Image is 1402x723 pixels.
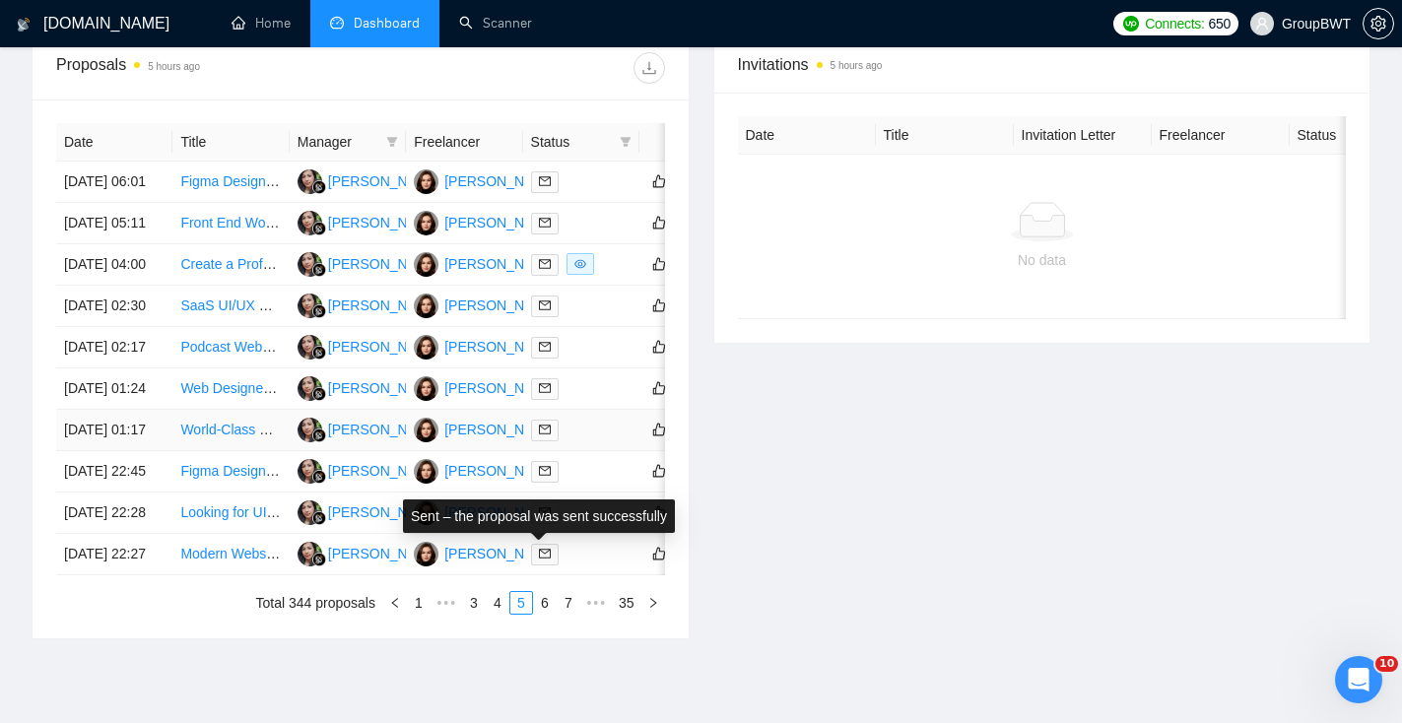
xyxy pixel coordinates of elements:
[406,123,522,162] th: Freelancer
[463,592,485,614] a: 3
[574,258,586,270] span: eye
[414,418,438,442] img: SK
[444,419,558,440] div: [PERSON_NAME]
[652,173,666,189] span: like
[444,253,558,275] div: [PERSON_NAME]
[444,295,558,316] div: [PERSON_NAME]
[290,123,406,162] th: Manager
[414,542,438,566] img: SK
[1364,16,1393,32] span: setting
[414,214,558,230] a: SK[PERSON_NAME]
[172,493,289,534] td: Looking for UI UX Designer
[876,116,1014,155] th: Title
[172,244,289,286] td: Create a Professional Carrd Landing Page
[414,338,558,354] a: SK[PERSON_NAME]
[462,591,486,615] li: 3
[444,460,558,482] div: [PERSON_NAME]
[232,15,291,32] a: homeHome
[386,136,398,148] span: filter
[647,597,659,609] span: right
[647,294,671,317] button: like
[256,591,375,615] li: Total 344 proposals
[383,591,407,615] button: left
[539,465,551,477] span: mail
[414,379,558,395] a: SK[PERSON_NAME]
[312,263,326,277] img: gigradar-bm.png
[444,212,558,233] div: [PERSON_NAME]
[558,592,579,614] a: 7
[533,591,557,615] li: 6
[328,460,441,482] div: [PERSON_NAME]
[298,335,322,360] img: SN
[738,52,1347,77] span: Invitations
[414,459,438,484] img: SK
[414,296,558,312] a: SK[PERSON_NAME]
[1363,16,1394,32] a: setting
[180,380,566,396] a: Web Designer Needed for GoDaddy Platform - Author Focused
[56,451,172,493] td: [DATE] 22:45
[403,499,675,533] div: Sent – the proposal was sent successfully
[298,255,441,271] a: SN[PERSON_NAME]
[580,591,612,615] li: Next 5 Pages
[56,123,172,162] th: Date
[56,493,172,534] td: [DATE] 22:28
[444,336,558,358] div: [PERSON_NAME]
[647,459,671,483] button: like
[172,123,289,162] th: Title
[180,504,348,520] a: Looking for UI UX Designer
[647,169,671,193] button: like
[298,294,322,318] img: SN
[298,500,322,525] img: SN
[298,418,322,442] img: SN
[328,501,441,523] div: [PERSON_NAME]
[312,222,326,235] img: gigradar-bm.png
[298,379,441,395] a: SN[PERSON_NAME]
[444,543,558,564] div: [PERSON_NAME]
[312,470,326,484] img: gigradar-bm.png
[180,297,553,313] a: SaaS UI/UX Designer Needed for Web & Mobile Applications
[328,253,441,275] div: [PERSON_NAME]
[647,335,671,359] button: like
[414,211,438,235] img: SK
[328,419,441,440] div: [PERSON_NAME]
[647,542,671,565] button: like
[180,173,499,189] a: Figma Designer Needed for App Design Refinement
[652,215,666,230] span: like
[298,338,441,354] a: SN[PERSON_NAME]
[414,294,438,318] img: SK
[298,542,322,566] img: SN
[56,244,172,286] td: [DATE] 04:00
[56,162,172,203] td: [DATE] 06:01
[180,463,338,479] a: Figma Designer for SAAS
[647,211,671,234] button: like
[148,61,200,72] time: 5 hours ago
[652,339,666,355] span: like
[414,545,558,560] a: SK[PERSON_NAME]
[1335,656,1382,703] iframe: Intercom live chat
[298,421,441,436] a: SN[PERSON_NAME]
[652,297,666,313] span: like
[1145,13,1204,34] span: Connects:
[172,534,289,575] td: Modern Website Redesign for Enterprise SaaS Tool
[56,534,172,575] td: [DATE] 22:27
[56,368,172,410] td: [DATE] 01:24
[312,387,326,401] img: gigradar-bm.png
[620,136,632,148] span: filter
[328,170,441,192] div: [PERSON_NAME]
[534,592,556,614] a: 6
[180,546,496,561] a: Modern Website Redesign for Enterprise SaaS Tool
[180,339,428,355] a: Podcast Website Designer and Manager
[312,346,326,360] img: gigradar-bm.png
[180,215,402,230] a: Front End Wordpress Web Designer
[172,203,289,244] td: Front End Wordpress Web Designer
[634,52,665,84] button: download
[312,428,326,442] img: gigradar-bm.png
[539,548,551,559] span: mail
[56,52,361,84] div: Proposals
[382,127,402,157] span: filter
[431,591,462,615] span: •••
[172,162,289,203] td: Figma Designer Needed for App Design Refinement
[328,377,441,399] div: [PERSON_NAME]
[1255,17,1269,31] span: user
[531,131,612,153] span: Status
